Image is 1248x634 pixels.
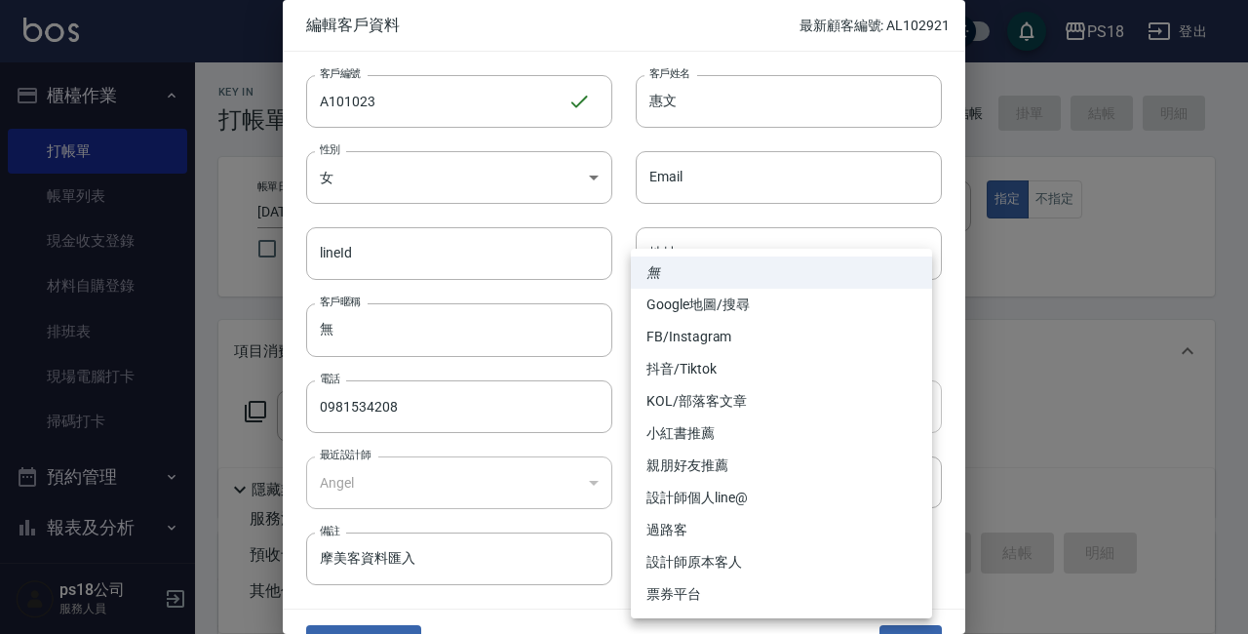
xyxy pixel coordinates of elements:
em: 無 [646,262,660,283]
li: 親朋好友推薦 [631,450,932,482]
li: 小紅書推薦 [631,417,932,450]
li: Google地圖/搜尋 [631,289,932,321]
li: 設計師個人line@ [631,482,932,514]
li: 設計師原本客人 [631,546,932,578]
li: 票券平台 [631,578,932,611]
li: FB/Instagram [631,321,932,353]
li: 過路客 [631,514,932,546]
li: 抖音/Tiktok [631,353,932,385]
li: KOL/部落客文章 [631,385,932,417]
